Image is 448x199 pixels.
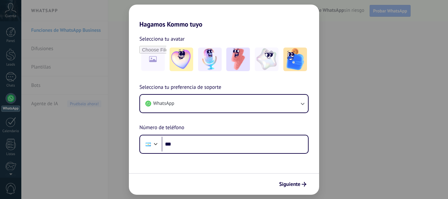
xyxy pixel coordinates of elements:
[140,95,308,112] button: WhatsApp
[139,83,221,92] span: Selecciona tu preferencia de soporte
[129,5,319,28] h2: Hagamos Kommo tuyo
[198,48,222,71] img: -2.jpeg
[255,48,278,71] img: -4.jpeg
[283,48,307,71] img: -5.jpeg
[139,124,184,132] span: Número de teléfono
[142,137,154,151] div: Argentina: + 54
[226,48,250,71] img: -3.jpeg
[153,100,174,107] span: WhatsApp
[139,35,185,43] span: Selecciona tu avatar
[170,48,193,71] img: -1.jpeg
[276,179,309,190] button: Siguiente
[279,182,300,187] span: Siguiente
